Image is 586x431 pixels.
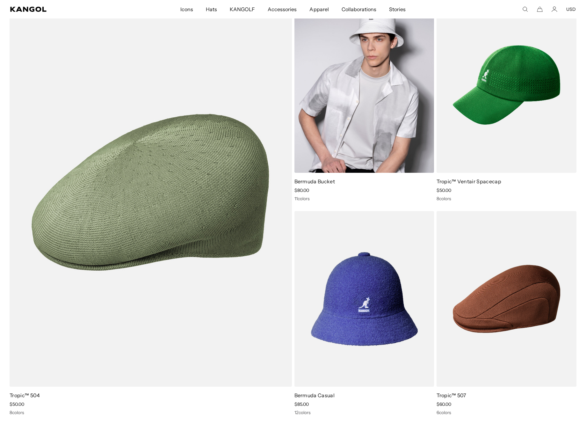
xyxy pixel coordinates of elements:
[10,401,24,407] span: $50.00
[552,6,557,12] a: Account
[294,196,434,201] div: 11 colors
[437,410,576,415] div: 6 colors
[10,7,119,12] a: Kangol
[437,187,451,193] span: $50.00
[437,178,501,185] a: Tropic™ Ventair Spacecap
[537,6,543,12] button: Cart
[437,401,451,407] span: $60.00
[566,6,576,12] button: USD
[437,196,576,201] div: 8 colors
[10,410,292,415] div: 8 colors
[294,211,434,387] img: Bermuda Casual
[437,392,467,398] a: Tropic™ 507
[294,401,309,407] span: $85.00
[10,392,40,398] a: Tropic™ 504
[294,410,434,415] div: 12 colors
[294,392,335,398] a: Bermuda Casual
[294,178,335,185] a: Bermuda Bucket
[294,187,309,193] span: $80.00
[522,6,528,12] summary: Search here
[437,211,576,387] img: Tropic™ 507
